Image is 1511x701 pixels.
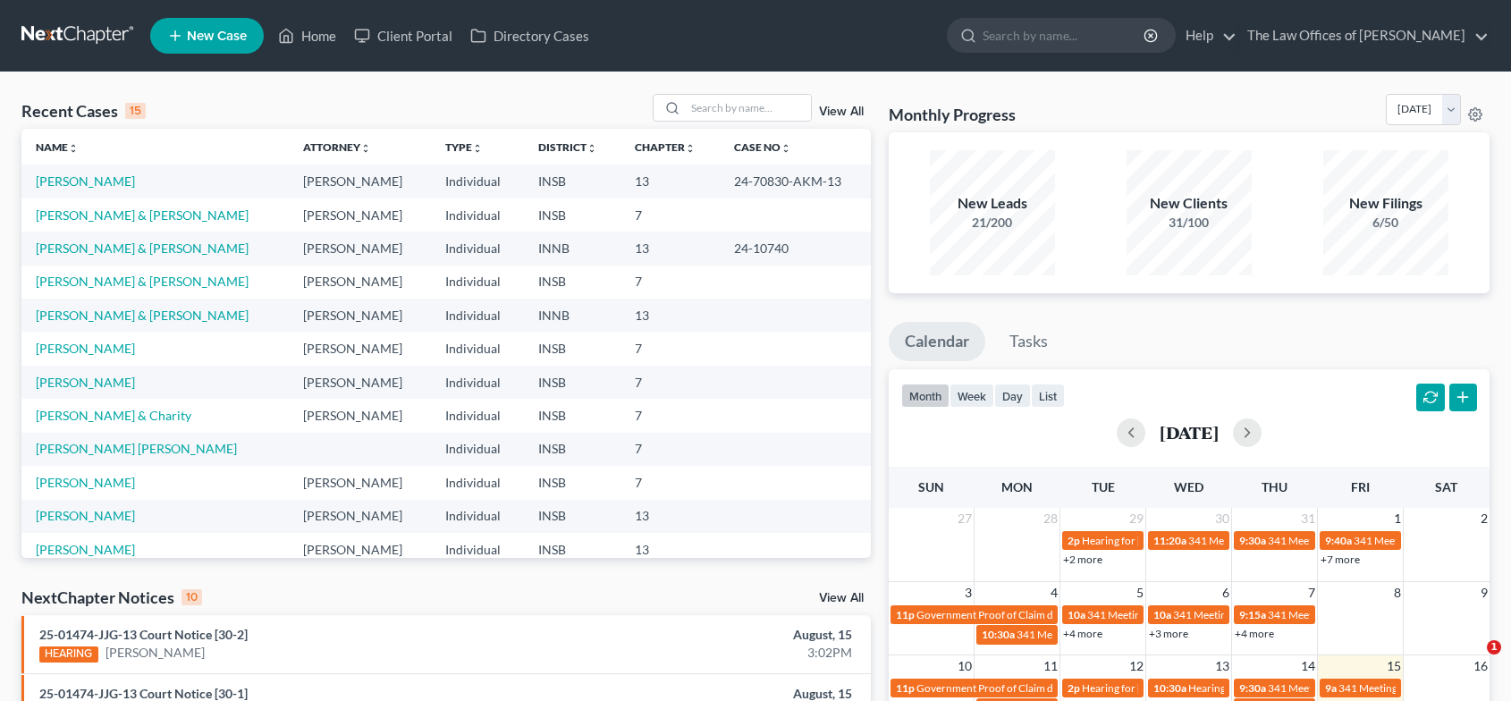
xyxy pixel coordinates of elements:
[982,628,1015,641] span: 10:30a
[524,165,621,198] td: INSB
[524,266,621,299] td: INSB
[524,332,621,365] td: INSB
[620,466,720,499] td: 7
[289,366,430,399] td: [PERSON_NAME]
[1174,479,1203,494] span: Wed
[1068,681,1080,695] span: 2p
[289,533,430,566] td: [PERSON_NAME]
[289,232,430,265] td: [PERSON_NAME]
[524,533,621,566] td: INSB
[720,232,870,265] td: 24-10740
[916,608,1235,621] span: Government Proof of Claim due - [PERSON_NAME] - 1:25-bk-10114
[36,140,79,154] a: Nameunfold_more
[524,232,621,265] td: INNB
[431,399,524,432] td: Individual
[36,441,237,456] a: [PERSON_NAME] [PERSON_NAME]
[289,399,430,432] td: [PERSON_NAME]
[930,193,1055,214] div: New Leads
[125,103,146,119] div: 15
[431,433,524,466] td: Individual
[538,140,597,154] a: Districtunfold_more
[1213,508,1231,529] span: 30
[781,143,791,154] i: unfold_more
[36,173,135,189] a: [PERSON_NAME]
[819,106,864,118] a: View All
[360,143,371,154] i: unfold_more
[1392,582,1403,604] span: 8
[431,332,524,365] td: Individual
[1321,553,1360,566] a: +7 more
[431,266,524,299] td: Individual
[289,198,430,232] td: [PERSON_NAME]
[686,95,811,121] input: Search by name...
[1127,508,1145,529] span: 29
[1188,534,1349,547] span: 341 Meeting for [PERSON_NAME]
[635,140,696,154] a: Chapterunfold_more
[1160,423,1219,442] h2: [DATE]
[1239,534,1266,547] span: 9:30a
[431,366,524,399] td: Individual
[1268,681,1429,695] span: 341 Meeting for [PERSON_NAME]
[431,500,524,533] td: Individual
[524,500,621,533] td: INSB
[1153,534,1186,547] span: 11:20a
[1153,608,1171,621] span: 10a
[620,533,720,566] td: 13
[524,198,621,232] td: INSB
[918,479,944,494] span: Sun
[1299,655,1317,677] span: 14
[431,299,524,332] td: Individual
[289,266,430,299] td: [PERSON_NAME]
[587,143,597,154] i: unfold_more
[734,140,791,154] a: Case Nounfold_more
[431,533,524,566] td: Individual
[1479,582,1490,604] span: 9
[963,582,974,604] span: 3
[950,384,994,408] button: week
[1087,608,1248,621] span: 341 Meeting for [PERSON_NAME]
[1239,681,1266,695] span: 9:30a
[620,266,720,299] td: 7
[524,299,621,332] td: INNB
[896,608,915,621] span: 11p
[181,589,202,605] div: 10
[930,214,1055,232] div: 21/200
[1042,508,1059,529] span: 28
[1385,655,1403,677] span: 15
[1063,553,1102,566] a: +2 more
[1323,214,1448,232] div: 6/50
[1092,479,1115,494] span: Tue
[269,20,345,52] a: Home
[289,466,430,499] td: [PERSON_NAME]
[620,299,720,332] td: 13
[1127,214,1252,232] div: 31/100
[1239,608,1266,621] span: 9:15a
[983,19,1146,52] input: Search by name...
[685,143,696,154] i: unfold_more
[901,384,950,408] button: month
[1262,479,1287,494] span: Thu
[1306,582,1317,604] span: 7
[461,20,598,52] a: Directory Cases
[1042,655,1059,677] span: 11
[39,627,248,642] a: 25-01474-JJG-13 Court Notice [30-2]
[620,198,720,232] td: 7
[889,322,985,361] a: Calendar
[36,508,135,523] a: [PERSON_NAME]
[21,100,146,122] div: Recent Cases
[1487,640,1501,655] span: 1
[524,433,621,466] td: INSB
[68,143,79,154] i: unfold_more
[1268,534,1429,547] span: 341 Meeting for [PERSON_NAME]
[1351,479,1370,494] span: Fri
[524,466,621,499] td: INSB
[620,500,720,533] td: 13
[889,104,1016,125] h3: Monthly Progress
[620,433,720,466] td: 7
[431,232,524,265] td: Individual
[1323,193,1448,214] div: New Filings
[720,165,870,198] td: 24-70830-AKM-13
[431,466,524,499] td: Individual
[1220,582,1231,604] span: 6
[620,366,720,399] td: 7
